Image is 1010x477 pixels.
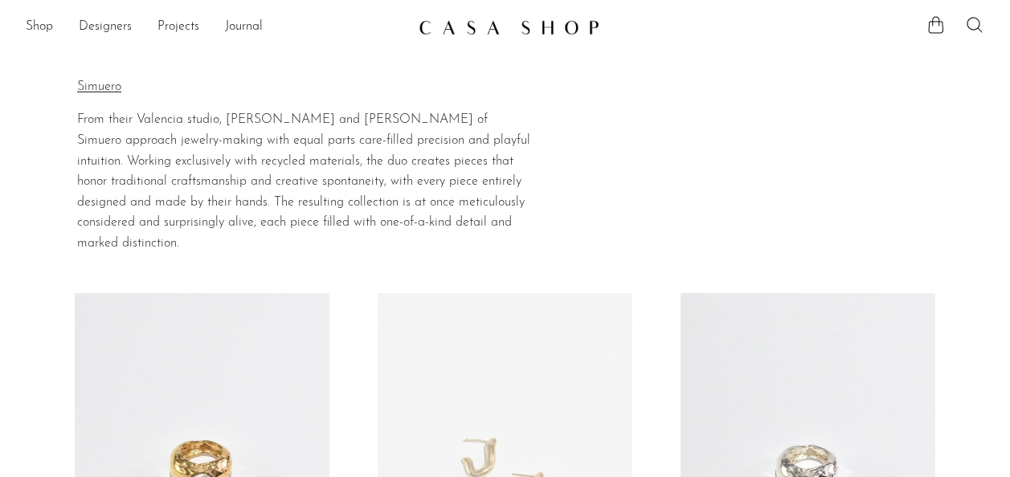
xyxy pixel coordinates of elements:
[79,17,132,38] a: Designers
[26,14,406,41] nav: Desktop navigation
[77,77,532,98] p: Simuero
[77,113,530,250] span: From their Valencia studio, [PERSON_NAME] and [PERSON_NAME] of Simuero approach jewelry-making wi...
[157,17,199,38] a: Projects
[26,14,406,41] ul: NEW HEADER MENU
[26,17,53,38] a: Shop
[225,17,263,38] a: Journal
